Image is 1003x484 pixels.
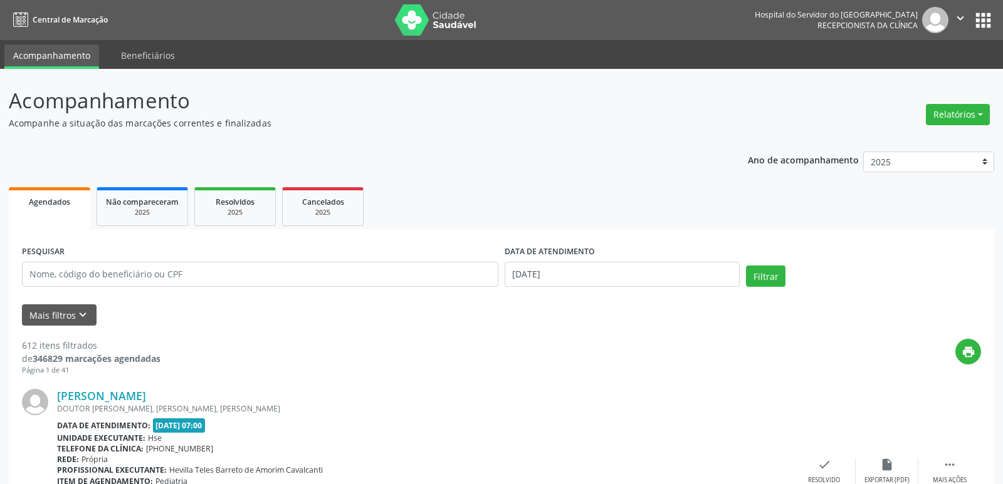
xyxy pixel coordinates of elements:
p: Ano de acompanhamento [748,152,859,167]
b: Data de atendimento: [57,420,150,431]
span: Cancelados [302,197,344,207]
div: Página 1 de 41 [22,365,160,376]
p: Acompanhe a situação das marcações correntes e finalizadas [9,116,698,130]
span: Recepcionista da clínica [817,20,918,31]
i: keyboard_arrow_down [76,308,90,322]
i:  [943,458,957,471]
button: print [955,339,981,364]
span: Resolvidos [216,197,255,207]
i: insert_drive_file [880,458,894,471]
div: 612 itens filtrados [22,339,160,352]
a: Beneficiários [112,44,184,66]
b: Profissional executante: [57,465,167,475]
div: Hospital do Servidor do [GEOGRAPHIC_DATA] [755,9,918,20]
span: Agendados [29,197,70,207]
button: Relatórios [926,104,990,125]
div: DOUTOR [PERSON_NAME], [PERSON_NAME], [PERSON_NAME] [57,403,793,414]
div: 2025 [106,208,179,217]
span: [PHONE_NUMBER] [146,443,213,454]
a: Central de Marcação [9,9,108,30]
button: Filtrar [746,265,785,287]
span: Hse [148,433,162,443]
b: Rede: [57,454,79,465]
button: Mais filtroskeyboard_arrow_down [22,304,97,326]
a: [PERSON_NAME] [57,389,146,403]
a: Acompanhamento [4,44,99,69]
button: apps [972,9,994,31]
span: Hevilla Teles Barreto de Amorim Cavalcanti [169,465,323,475]
div: de [22,352,160,365]
div: 2025 [291,208,354,217]
span: [DATE] 07:00 [153,418,206,433]
b: Unidade executante: [57,433,145,443]
img: img [22,389,48,415]
input: Nome, código do beneficiário ou CPF [22,262,498,287]
i: check [817,458,831,471]
span: Própria [81,454,108,465]
div: 2025 [204,208,266,217]
p: Acompanhamento [9,85,698,116]
img: img [922,7,948,33]
strong: 346829 marcações agendadas [33,353,160,364]
label: DATA DE ATENDIMENTO [505,242,595,262]
i: print [962,345,975,359]
label: PESQUISAR [22,242,65,262]
button:  [948,7,972,33]
i:  [953,11,967,25]
b: Telefone da clínica: [57,443,144,454]
span: Não compareceram [106,197,179,207]
span: Central de Marcação [33,14,108,25]
input: Selecione um intervalo [505,262,740,287]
